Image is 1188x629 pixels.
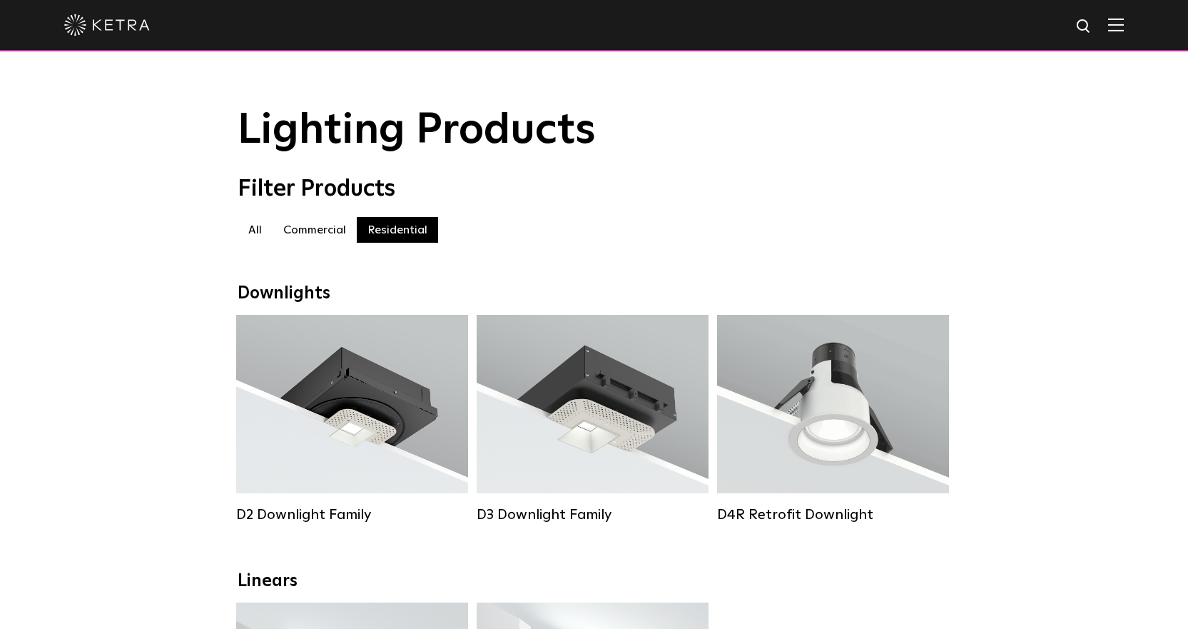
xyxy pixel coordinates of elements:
[236,315,468,523] a: D2 Downlight Family Lumen Output:1200Colors:White / Black / Gloss Black / Silver / Bronze / Silve...
[1108,18,1124,31] img: Hamburger%20Nav.svg
[64,14,150,36] img: ketra-logo-2019-white
[717,506,949,523] div: D4R Retrofit Downlight
[477,315,709,523] a: D3 Downlight Family Lumen Output:700 / 900 / 1100Colors:White / Black / Silver / Bronze / Paintab...
[238,176,951,203] div: Filter Products
[238,109,596,152] span: Lighting Products
[238,283,951,304] div: Downlights
[717,315,949,523] a: D4R Retrofit Downlight Lumen Output:800Colors:White / BlackBeam Angles:15° / 25° / 40° / 60°Watta...
[236,506,468,523] div: D2 Downlight Family
[273,217,357,243] label: Commercial
[357,217,438,243] label: Residential
[238,217,273,243] label: All
[477,506,709,523] div: D3 Downlight Family
[1075,18,1093,36] img: search icon
[238,571,951,592] div: Linears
